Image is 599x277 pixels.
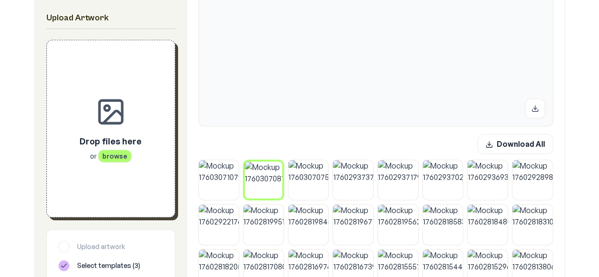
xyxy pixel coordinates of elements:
h2: Upload Artwork [46,11,175,25]
span: browse [98,150,132,162]
span: Upload artwork [77,242,125,251]
img: Mockup 1760293717934 [378,160,418,200]
img: Mockup 1760281858331 [423,205,463,245]
button: Download All [477,134,553,154]
img: Mockup 1760307087117 [245,161,282,199]
span: Select templates ( 3 ) [77,261,140,270]
img: Mockup 1760281831074 [512,205,553,245]
img: Mockup 1760281995157 [243,205,284,245]
img: Mockup 1760281848078 [467,205,508,245]
img: Mockup 1760293693158 [467,160,508,200]
img: Mockup 1760293702599 [423,160,463,200]
p: or [80,152,142,161]
img: Mockup 1760281956280 [378,205,418,245]
button: Download mockup [525,98,545,118]
img: Mockup 1760292217604 [199,205,239,245]
img: Mockup 1760292898479 [512,160,553,200]
img: Mockup 1760281984698 [288,205,329,245]
p: Drop files here [80,134,142,148]
img: Mockup 1760307107965 [199,160,239,200]
img: Mockup 1760293737348 [333,160,373,200]
img: Mockup 1760307075428 [288,160,329,200]
img: Mockup 1760281967186 [333,205,373,245]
